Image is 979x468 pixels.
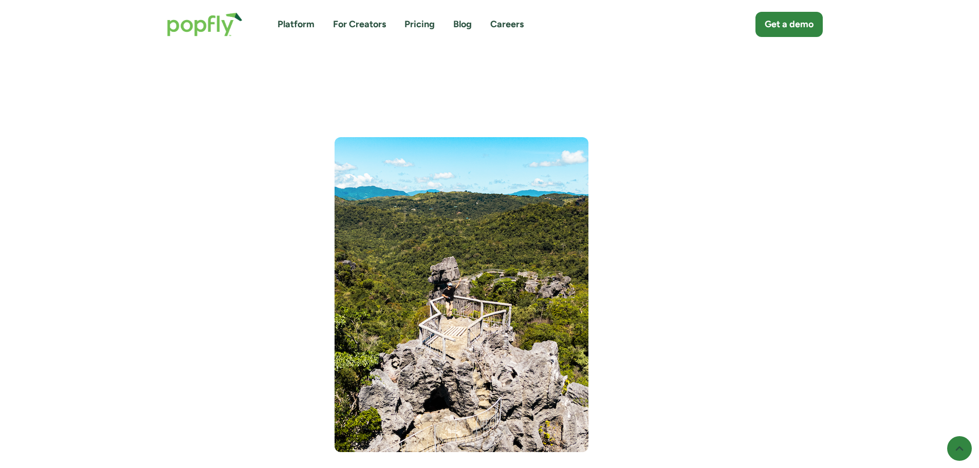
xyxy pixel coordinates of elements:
[453,18,472,31] a: Blog
[278,18,315,31] a: Platform
[765,18,814,31] div: Get a demo
[157,2,253,47] a: home
[755,12,823,37] a: Get a demo
[335,137,588,452] img: Travel content creator working in Southeast Asia.
[490,18,524,31] a: Careers
[333,18,386,31] a: For Creators
[404,18,435,31] a: Pricing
